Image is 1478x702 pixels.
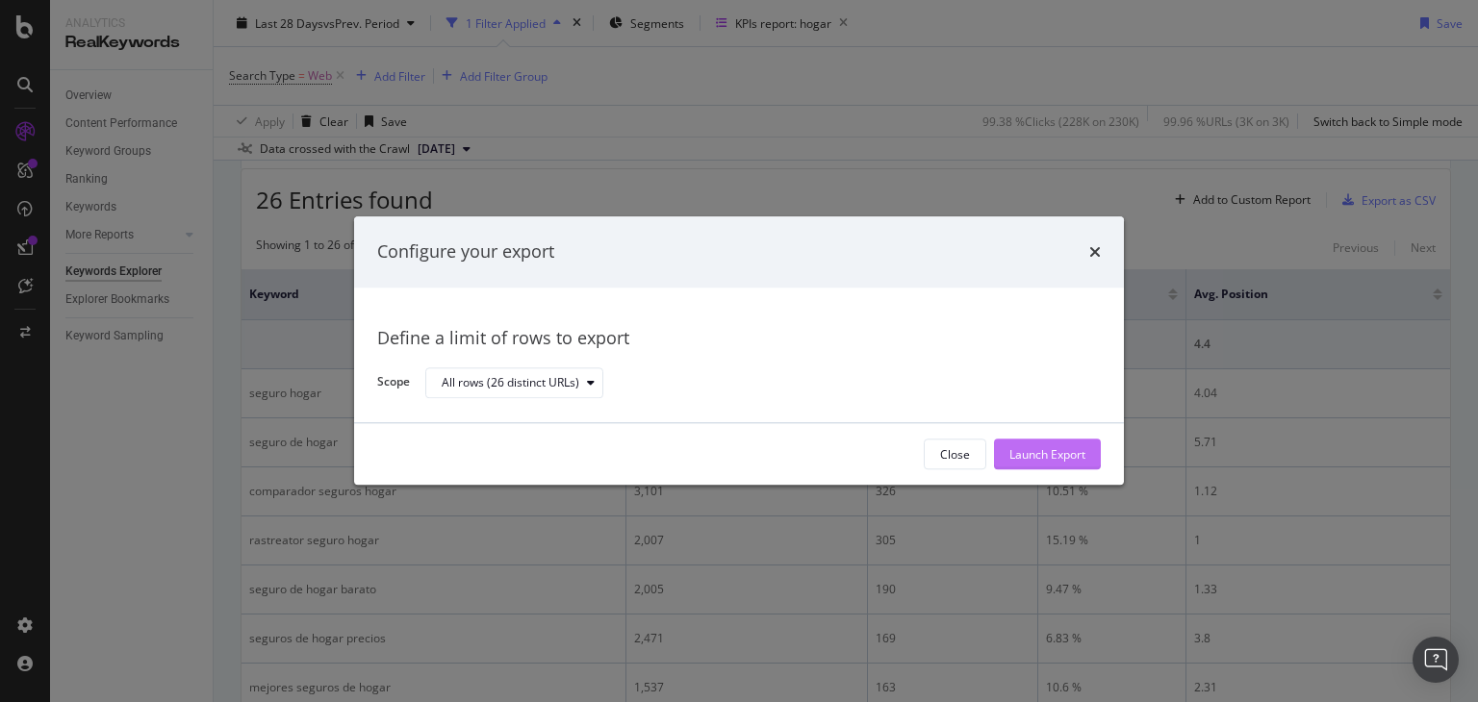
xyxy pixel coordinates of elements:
[377,326,1101,351] div: Define a limit of rows to export
[377,239,554,264] div: Configure your export
[425,367,603,398] button: All rows (26 distinct URLs)
[1009,446,1085,463] div: Launch Export
[924,439,986,470] button: Close
[377,374,410,395] label: Scope
[1089,239,1101,264] div: times
[354,216,1124,485] div: modal
[442,377,579,389] div: All rows (26 distinct URLs)
[1413,637,1459,683] div: Open Intercom Messenger
[940,446,970,463] div: Close
[994,439,1101,470] button: Launch Export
